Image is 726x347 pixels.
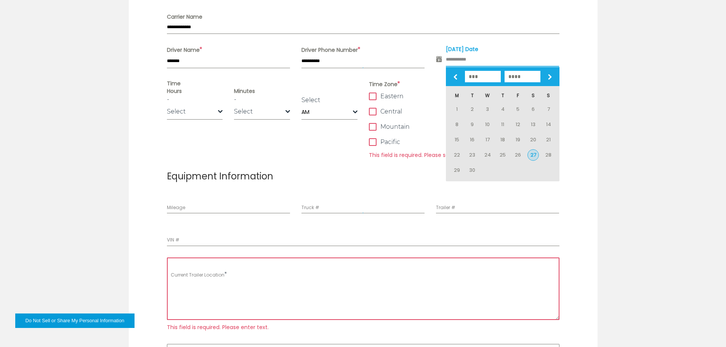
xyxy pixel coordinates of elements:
[451,165,463,176] a: 29
[482,149,493,161] a: 24
[451,104,463,115] a: 1
[544,71,556,83] a: Next
[512,134,524,146] a: 19
[466,134,478,146] a: 16
[301,96,320,104] a: Select
[167,172,559,181] h2: Equipment Information
[167,108,186,115] span: Select
[543,119,554,130] a: 14
[380,138,400,146] span: Pacific
[450,71,461,83] a: Prev
[512,104,524,115] a: 5
[482,104,493,115] a: 3
[451,92,463,100] span: Monday
[505,71,540,82] select: Select year
[497,119,508,130] a: 11
[234,87,290,95] label: Minutes
[369,138,559,146] label: Pacific
[527,119,539,130] a: 13
[543,104,554,115] a: 7
[167,87,223,95] label: Hours
[380,93,404,100] span: Eastern
[301,105,353,119] span: AM
[167,80,357,87] label: Time
[527,149,539,161] a: 27
[543,134,554,146] a: 21
[512,92,524,100] span: Friday
[527,92,539,100] span: Saturday
[527,104,539,115] a: 6
[451,134,463,146] a: 15
[167,322,559,333] span: This field is required. Please enter text.
[465,71,501,82] select: Select month
[543,149,554,161] a: 28
[369,123,559,131] label: Mountain
[497,149,508,161] a: 25
[466,104,478,115] a: 2
[451,119,463,130] a: 8
[543,92,554,100] span: Sunday
[451,149,463,161] a: 22
[380,108,402,115] span: Central
[234,104,290,120] span: Select
[167,104,218,119] span: Select
[688,310,726,347] iframe: Chat Widget
[234,96,236,103] a: -
[167,104,223,120] span: Select
[234,108,253,115] span: Select
[369,93,559,100] label: Eastern
[497,92,508,100] span: Thursday
[466,149,478,161] a: 23
[466,92,478,100] span: Tuesday
[512,149,524,161] a: 26
[369,80,559,89] span: Time Zone
[234,104,285,119] span: Select
[527,134,539,146] a: 20
[482,134,493,146] a: 17
[369,108,559,115] label: Central
[369,150,559,160] span: This field is required. Please select a value.
[380,123,410,131] span: Mountain
[497,134,508,146] a: 18
[497,104,508,115] a: 4
[15,313,135,328] button: Do Not Sell or Share My Personal Information
[167,96,169,103] a: -
[512,119,524,130] a: 12
[466,165,478,176] a: 30
[482,92,493,100] span: Wednesday
[482,119,493,130] a: 10
[466,119,478,130] a: 9
[301,105,357,120] span: AM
